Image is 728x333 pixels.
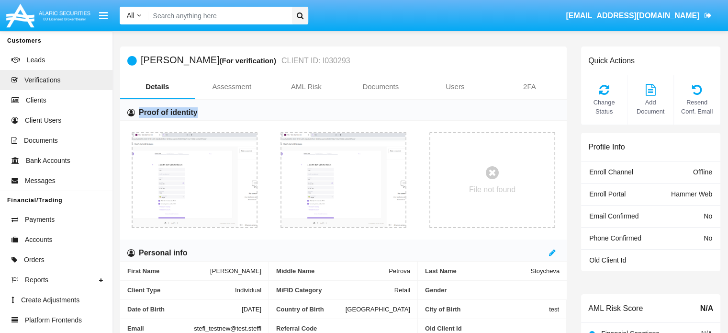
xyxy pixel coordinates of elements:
[589,256,626,264] span: Old Client Id
[25,176,56,186] span: Messages
[700,303,713,314] span: N/A
[344,75,418,98] a: Documents
[566,11,699,20] span: [EMAIL_ADDRESS][DOMAIN_NAME]
[679,98,715,116] span: Resend Conf. Email
[24,255,45,265] span: Orders
[389,267,410,275] span: Petrova
[139,107,198,118] h6: Proof of identity
[235,287,261,294] span: Individual
[148,7,289,24] input: Search
[24,75,60,85] span: Verifications
[127,306,242,313] span: Date of Birth
[219,55,279,66] div: (For verification)
[25,235,53,245] span: Accounts
[21,295,79,305] span: Create Adjustments
[24,136,58,146] span: Documents
[5,1,92,30] img: Logo image
[276,267,389,275] span: Middle Name
[693,168,712,176] span: Offline
[632,98,669,116] span: Add Document
[25,275,48,285] span: Reports
[242,306,261,313] span: [DATE]
[127,11,134,19] span: All
[588,304,643,313] h6: AML Risk Score
[704,234,712,242] span: No
[120,75,195,98] a: Details
[394,287,410,294] span: Retail
[25,115,61,126] span: Client Users
[120,11,148,21] a: All
[549,306,559,313] span: test
[141,55,350,66] h5: [PERSON_NAME]
[195,75,269,98] a: Assessment
[671,190,712,198] span: Hammer Web
[589,234,641,242] span: Phone Confirmed
[589,212,638,220] span: Email Confirmed
[276,325,410,332] span: Referral Code
[127,325,194,332] span: Email
[194,325,261,332] span: stefi_testnew@test.steffi
[588,142,625,151] h6: Profile Info
[589,168,633,176] span: Enroll Channel
[589,190,626,198] span: Enroll Portal
[425,306,549,313] span: City of Birth
[210,267,261,275] span: [PERSON_NAME]
[588,56,635,65] h6: Quick Actions
[139,248,187,258] h6: Personal info
[704,212,712,220] span: No
[346,306,410,313] span: [GEOGRAPHIC_DATA]
[530,267,560,275] span: Stoycheva
[127,267,210,275] span: First Name
[561,2,716,29] a: [EMAIL_ADDRESS][DOMAIN_NAME]
[493,75,567,98] a: 2FA
[425,287,560,294] span: Gender
[26,156,70,166] span: Bank Accounts
[425,267,530,275] span: Last Name
[279,57,350,65] small: CLIENT ID: I030293
[25,215,55,225] span: Payments
[269,75,344,98] a: AML Risk
[425,325,559,332] span: Old Client Id
[418,75,493,98] a: Users
[25,315,82,325] span: Platform Frontends
[276,306,346,313] span: Country of Birth
[26,95,46,105] span: Clients
[127,287,235,294] span: Client Type
[586,98,622,116] span: Change Status
[276,287,394,294] span: MiFID Category
[27,55,45,65] span: Leads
